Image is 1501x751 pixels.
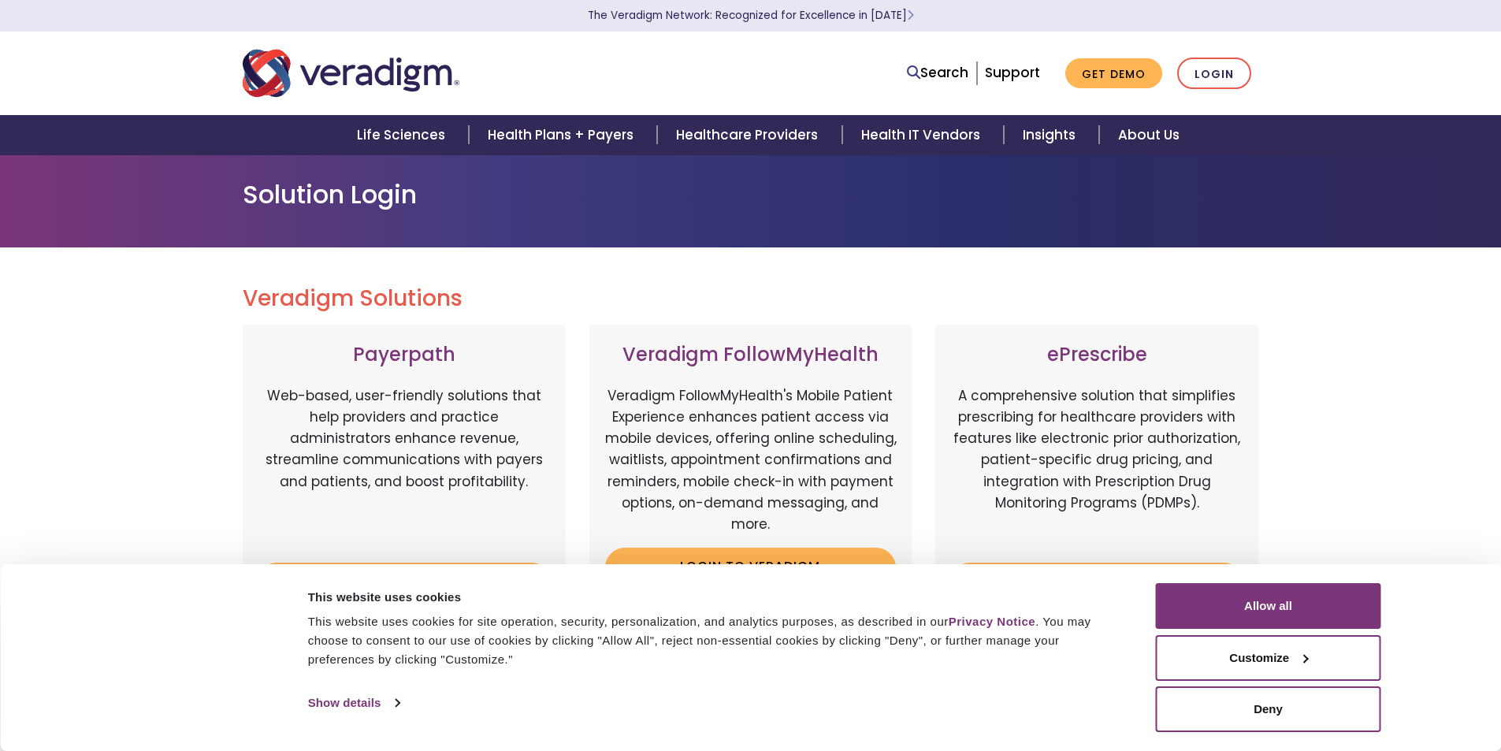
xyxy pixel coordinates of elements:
a: Health IT Vendors [842,115,1004,155]
img: Veradigm logo [243,47,459,99]
a: Health Plans + Payers [469,115,657,155]
div: This website uses cookies for site operation, security, personalization, and analytics purposes, ... [308,612,1120,669]
span: Learn More [907,8,914,23]
h1: Solution Login [243,180,1259,210]
p: A comprehensive solution that simplifies prescribing for healthcare providers with features like ... [951,385,1243,551]
a: Login [1177,58,1251,90]
h3: Payerpath [258,344,550,366]
p: Veradigm FollowMyHealth's Mobile Patient Experience enhances patient access via mobile devices, o... [605,385,897,535]
a: Life Sciences [338,115,469,155]
button: Deny [1156,686,1381,732]
a: Get Demo [1065,58,1162,89]
a: Insights [1004,115,1099,155]
a: The Veradigm Network: Recognized for Excellence in [DATE]Learn More [588,8,914,23]
a: Privacy Notice [949,615,1035,628]
h3: Veradigm FollowMyHealth [605,344,897,366]
a: About Us [1099,115,1198,155]
a: Login to Veradigm FollowMyHealth [605,548,897,599]
p: Web-based, user-friendly solutions that help providers and practice administrators enhance revenu... [258,385,550,551]
h3: ePrescribe [951,344,1243,366]
a: Support [985,63,1040,82]
a: Login to Payerpath [258,563,550,599]
a: Login to ePrescribe [951,563,1243,599]
h2: Veradigm Solutions [243,285,1259,312]
button: Allow all [1156,583,1381,629]
button: Customize [1156,635,1381,681]
a: Search [907,62,968,84]
div: This website uses cookies [308,588,1120,607]
a: Healthcare Providers [657,115,842,155]
a: Show details [308,691,399,715]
